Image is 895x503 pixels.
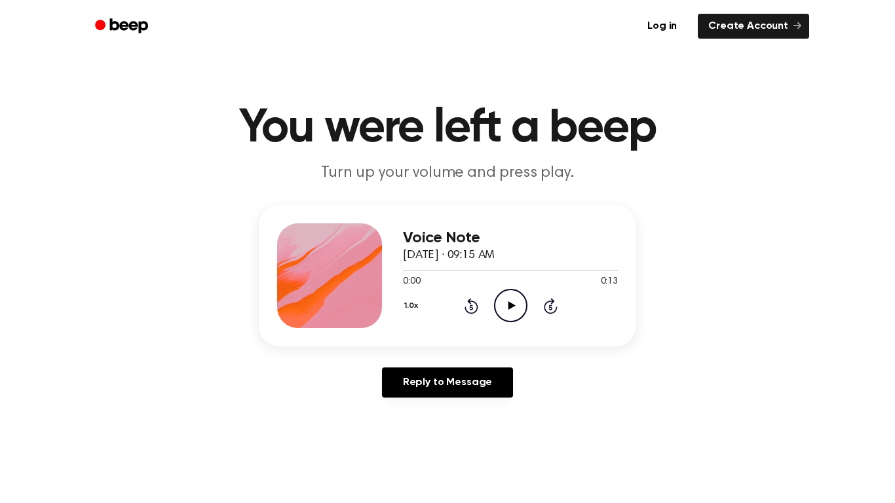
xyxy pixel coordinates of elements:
[112,105,783,152] h1: You were left a beep
[403,250,495,261] span: [DATE] · 09:15 AM
[403,275,420,289] span: 0:00
[403,229,618,247] h3: Voice Note
[601,275,618,289] span: 0:13
[403,295,423,317] button: 1.0x
[86,14,160,39] a: Beep
[698,14,809,39] a: Create Account
[634,11,690,41] a: Log in
[382,367,513,398] a: Reply to Message
[196,162,699,184] p: Turn up your volume and press play.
